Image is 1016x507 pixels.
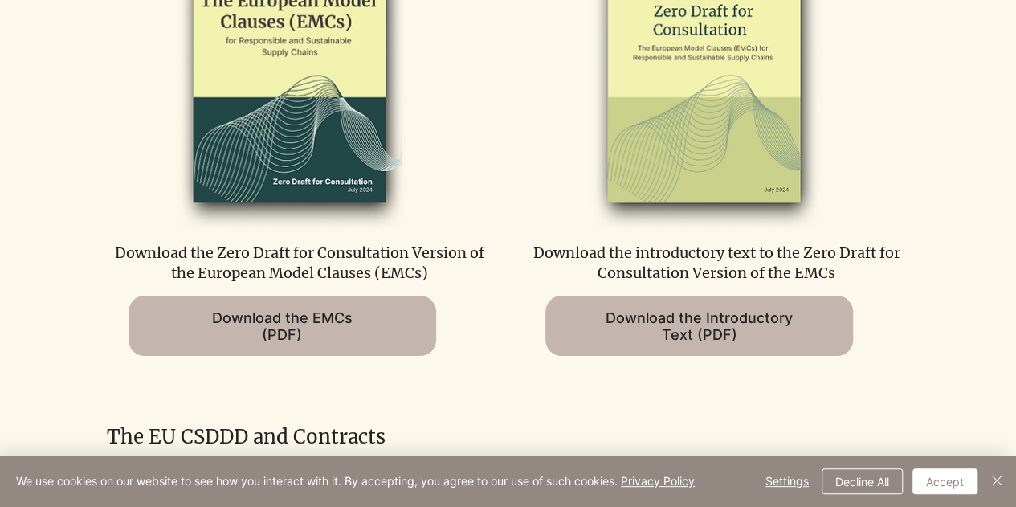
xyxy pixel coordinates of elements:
h2: The EU CSDDD and Contracts [107,423,910,451]
p: Download the introductory text to the Zero Draft for Consultation Version of the EMCs [524,243,909,283]
img: Close [987,471,1006,490]
a: Privacy Policy [621,474,695,488]
span: Download the Introductory Text (PDF) [606,309,793,343]
button: Decline All [822,468,903,494]
button: Close [987,468,1006,494]
span: We use cookies on our website to see how you interact with it. By accepting, you agree to our use... [16,474,695,489]
a: Download the Introductory Text (PDF) [545,296,853,356]
a: Download the EMCs (PDF) [129,296,436,356]
p: Download the Zero Draft for Consultation Version of the European Model Clauses (EMCs) [108,243,492,283]
span: Download the EMCs (PDF) [212,309,353,343]
span: Settings [765,469,809,493]
button: Accept [912,468,977,494]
